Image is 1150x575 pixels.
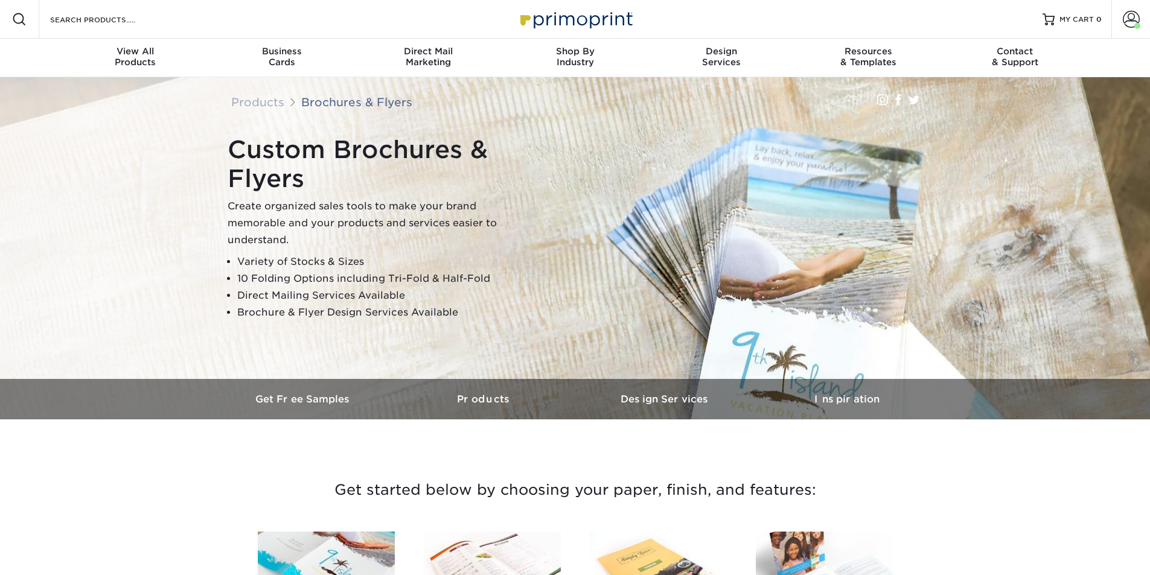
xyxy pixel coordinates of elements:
div: & Templates [795,46,942,68]
a: Brochures & Flyers [301,95,412,109]
img: Primoprint [515,6,636,32]
a: Products [231,95,284,109]
span: 0 [1096,15,1102,24]
span: Design [648,46,795,57]
span: Business [208,46,355,57]
li: Brochure & Flyer Design Services Available [237,304,529,321]
li: Direct Mailing Services Available [237,287,529,304]
a: Contact& Support [942,39,1088,77]
div: Marketing [355,46,502,68]
a: BusinessCards [208,39,355,77]
a: Shop ByIndustry [502,39,648,77]
a: Direct MailMarketing [355,39,502,77]
span: Direct Mail [355,46,502,57]
h3: Get started below by choosing your paper, finish, and features: [222,463,928,517]
a: View AllProducts [62,39,209,77]
a: Design Services [575,379,756,419]
h3: Design Services [575,393,756,405]
div: Products [62,46,209,68]
li: Variety of Stocks & Sizes [237,253,529,270]
h3: Inspiration [756,393,938,405]
a: Inspiration [756,379,938,419]
div: & Support [942,46,1088,68]
span: Shop By [502,46,648,57]
p: Create organized sales tools to make your brand memorable and your products and services easier t... [228,198,529,249]
h1: Custom Brochures & Flyers [228,135,529,193]
a: Resources& Templates [795,39,942,77]
span: MY CART [1059,14,1094,25]
li: 10 Folding Options including Tri-Fold & Half-Fold [237,270,529,287]
span: Contact [942,46,1088,57]
a: DesignServices [648,39,795,77]
span: Resources [795,46,942,57]
a: Products [394,379,575,419]
h3: Get Free Samples [213,393,394,405]
a: Get Free Samples [213,379,394,419]
h3: Products [394,393,575,405]
input: SEARCH PRODUCTS..... [49,12,167,27]
span: View All [62,46,209,57]
div: Cards [208,46,355,68]
div: Services [648,46,795,68]
div: Industry [502,46,648,68]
